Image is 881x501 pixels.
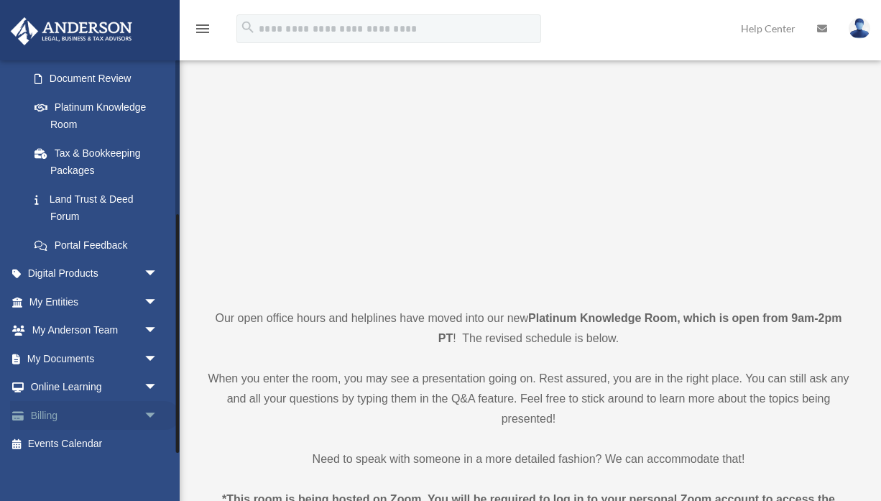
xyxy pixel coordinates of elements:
[313,39,744,282] iframe: 231110_Toby_KnowledgeRoom
[10,373,180,402] a: Online Learningarrow_drop_down
[20,139,180,185] a: Tax & Bookkeeping Packages
[205,369,852,429] p: When you enter the room, you may see a presentation going on. Rest assured, you are in the right ...
[438,312,842,344] strong: Platinum Knowledge Room, which is open from 9am-2pm PT
[144,259,172,289] span: arrow_drop_down
[144,401,172,431] span: arrow_drop_down
[144,316,172,346] span: arrow_drop_down
[144,344,172,374] span: arrow_drop_down
[10,259,180,288] a: Digital Productsarrow_drop_down
[10,288,180,316] a: My Entitiesarrow_drop_down
[6,17,137,45] img: Anderson Advisors Platinum Portal
[194,20,211,37] i: menu
[20,185,180,231] a: Land Trust & Deed Forum
[10,401,180,430] a: Billingarrow_drop_down
[20,93,172,139] a: Platinum Knowledge Room
[849,18,870,39] img: User Pic
[144,288,172,317] span: arrow_drop_down
[240,19,256,35] i: search
[10,344,180,373] a: My Documentsarrow_drop_down
[205,449,852,469] p: Need to speak with someone in a more detailed fashion? We can accommodate that!
[205,308,852,349] p: Our open office hours and helplines have moved into our new ! The revised schedule is below.
[20,65,180,93] a: Document Review
[144,373,172,403] span: arrow_drop_down
[10,430,180,459] a: Events Calendar
[10,316,180,345] a: My Anderson Teamarrow_drop_down
[20,231,180,259] a: Portal Feedback
[194,25,211,37] a: menu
